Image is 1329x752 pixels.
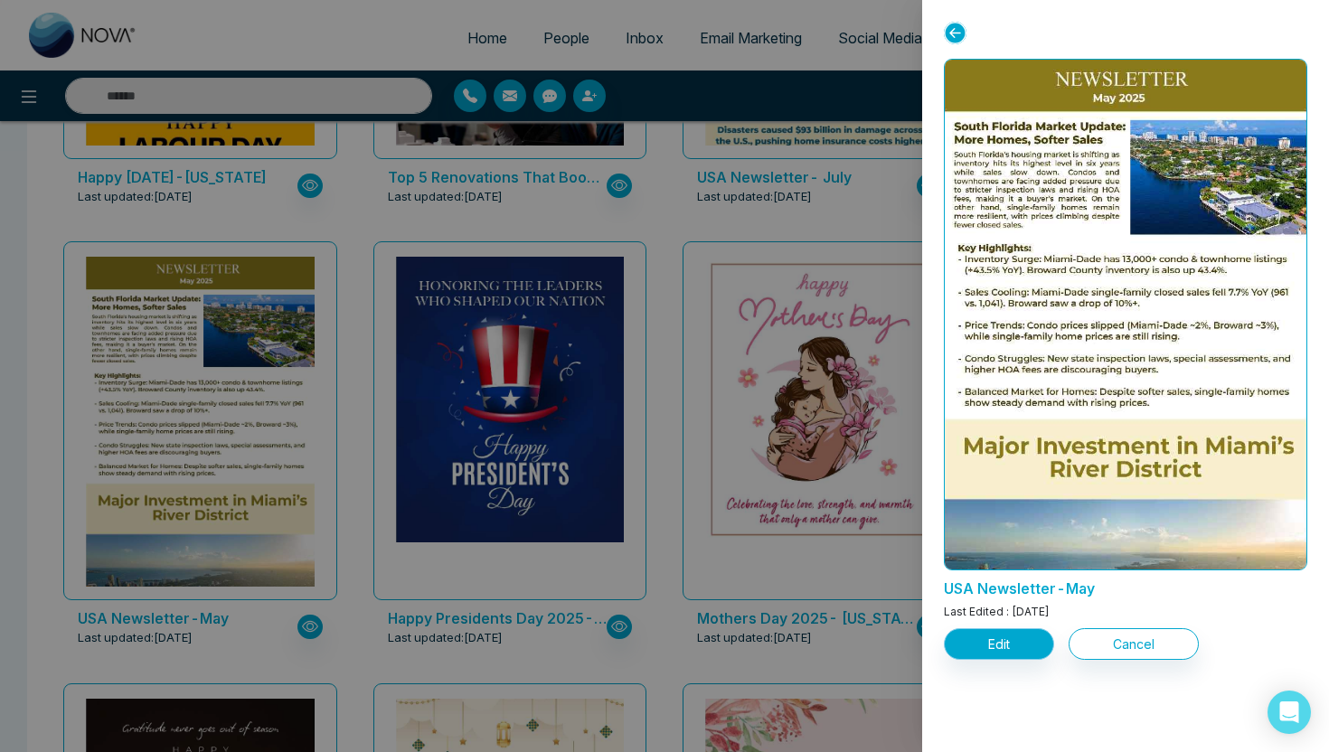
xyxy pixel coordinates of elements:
button: Edit [944,628,1054,660]
p: USA Newsletter-May [944,570,1307,599]
span: Last Edited : [DATE] [944,605,1050,618]
button: Cancel [1069,628,1199,660]
div: Open Intercom Messenger [1268,691,1311,734]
